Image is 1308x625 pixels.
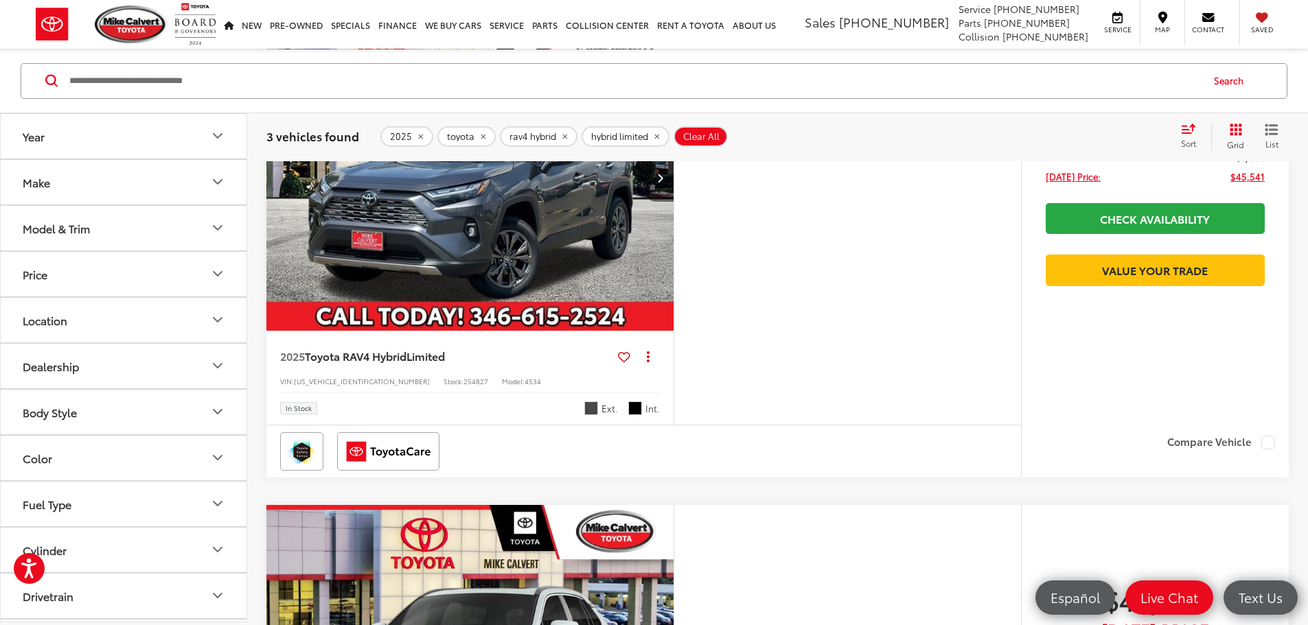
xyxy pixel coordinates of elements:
[23,221,90,234] div: Model & Trim
[1,389,248,434] button: Body StyleBody Style
[266,25,675,331] div: 2025 Toyota RAV4 Hybrid Hybrid Limited 0
[286,405,312,412] span: In Stock
[437,126,496,146] button: remove toyota
[1035,580,1115,615] a: Español
[23,313,67,326] div: Location
[266,25,675,331] img: 2025 Toyota RAV4 Hybrid Hybrid Limited
[280,348,305,364] span: 2025
[1,435,248,480] button: ColorColor
[1230,169,1265,183] span: $45,541
[209,541,226,558] div: Cylinder
[1201,63,1263,97] button: Search
[1046,203,1265,234] a: Check Availability
[1,251,248,296] button: PricePrice
[447,130,474,141] span: toyota
[1,297,248,342] button: LocationLocation
[23,359,79,372] div: Dealership
[266,25,675,331] a: 2025 Toyota RAV4 Hybrid Hybrid Limited2025 Toyota RAV4 Hybrid Hybrid Limited2025 Toyota RAV4 Hybr...
[209,220,226,236] div: Model & Trim
[209,311,226,328] div: Location
[674,126,728,146] button: Clear All
[1,527,248,571] button: CylinderCylinder
[584,401,598,415] span: Magnetic Gray Metallic
[209,587,226,604] div: Drivetrain
[647,351,650,362] span: dropdown dots
[23,497,71,510] div: Fuel Type
[959,2,991,16] span: Service
[683,130,720,141] span: Clear All
[1192,25,1224,34] span: Contact
[1,343,248,388] button: DealershipDealership
[1046,169,1101,183] span: [DATE] Price:
[1125,580,1213,615] a: Live Chat
[1147,25,1178,34] span: Map
[591,130,648,141] span: hybrid limited
[839,13,949,31] span: [PHONE_NUMBER]
[380,126,433,146] button: remove 2025
[463,376,488,386] span: 254827
[509,130,556,141] span: rav4 hybrid
[390,130,412,141] span: 2025
[1254,122,1289,150] button: List View
[1046,582,1265,616] span: $44,925
[1102,25,1133,34] span: Service
[1247,25,1277,34] span: Saved
[209,449,226,466] div: Color
[1265,137,1278,149] span: List
[23,589,73,602] div: Drivetrain
[646,154,674,202] button: Next image
[280,349,612,364] a: 2025Toyota RAV4 HybridLimited
[1046,255,1265,285] a: Value Your Trade
[805,13,836,31] span: Sales
[68,64,1201,97] form: Search by Make, Model, or Keyword
[23,451,52,464] div: Color
[305,348,406,364] span: Toyota RAV4 Hybrid
[525,376,541,386] span: 4534
[209,495,226,512] div: Fuel Type
[209,357,226,374] div: Dealership
[1232,589,1289,606] span: Text Us
[23,129,45,142] div: Year
[23,175,50,188] div: Make
[209,403,226,420] div: Body Style
[959,30,1000,43] span: Collision
[582,126,669,146] button: remove hybrid%20limited
[984,16,1070,30] span: [PHONE_NUMBER]
[502,376,525,386] span: Model:
[95,5,168,43] img: Mike Calvert Toyota
[23,405,77,418] div: Body Style
[283,435,321,468] img: Toyota Safety Sense Mike Calvert Toyota Houston TX
[23,543,67,556] div: Cylinder
[1,113,248,158] button: YearYear
[1167,436,1275,449] label: Compare Vehicle
[1174,122,1211,150] button: Select sort value
[601,402,618,415] span: Ext.
[1227,138,1244,150] span: Grid
[500,126,577,146] button: remove rav4%20hybrid
[636,344,660,368] button: Actions
[959,16,981,30] span: Parts
[1134,589,1205,606] span: Live Chat
[1181,137,1196,149] span: Sort
[209,266,226,282] div: Price
[444,376,463,386] span: Stock:
[1224,580,1298,615] a: Text Us
[406,348,445,364] span: Limited
[1,205,248,250] button: Model & TrimModel & Trim
[1002,30,1088,43] span: [PHONE_NUMBER]
[1211,122,1254,150] button: Grid View
[1,573,248,617] button: DrivetrainDrivetrain
[1,481,248,526] button: Fuel TypeFuel Type
[209,128,226,144] div: Year
[23,267,47,280] div: Price
[294,376,430,386] span: [US_VEHICLE_IDENTIFICATION_NUMBER]
[645,402,660,415] span: Int.
[994,2,1079,16] span: [PHONE_NUMBER]
[209,174,226,190] div: Make
[1,159,248,204] button: MakeMake
[266,127,359,143] span: 3 vehicles found
[280,376,294,386] span: VIN:
[340,435,437,468] img: ToyotaCare Mike Calvert Toyota Houston TX
[628,401,642,415] span: Black Softex®
[1044,589,1107,606] span: Español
